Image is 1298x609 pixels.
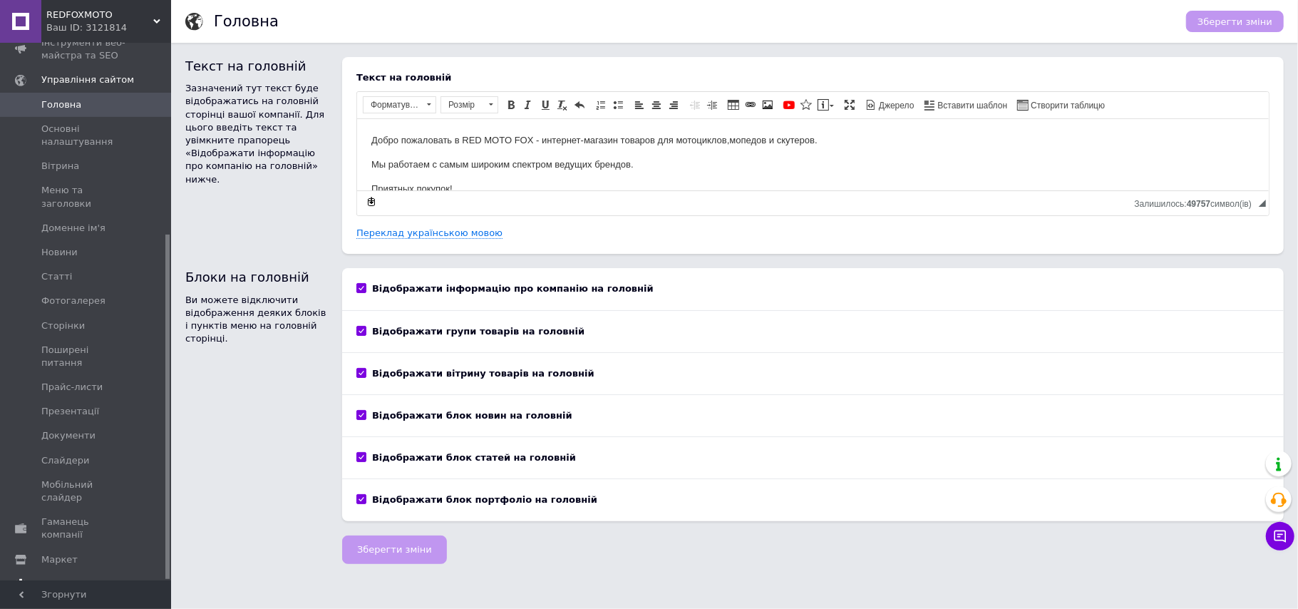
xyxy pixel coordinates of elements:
span: Основні налаштування [41,123,132,148]
span: Потягніть для зміни розмірів [1259,200,1266,207]
a: Жирний (Ctrl+B) [503,97,519,113]
span: Маркет [41,553,78,566]
a: Зображення [760,97,776,113]
span: Новини [41,246,78,259]
div: Текст на головній [356,71,1269,84]
a: Вставити/видалити маркований список [610,97,626,113]
b: Відображати блок новин на головній [372,410,572,421]
span: Сторінки [41,319,85,332]
a: Підкреслений (Ctrl+U) [537,97,553,113]
span: Вітрина [41,160,79,173]
a: Переклад українською мовою [356,227,503,239]
a: Збільшити відступ [704,97,720,113]
span: Форматування [364,97,422,113]
span: Інструменти веб-майстра та SEO [41,36,132,62]
p: Зазначений тут текст буде відображатись на головній сторінці вашої компанії. Для цього введіть те... [185,82,328,186]
span: Слайдери [41,454,90,467]
p: Мы работаем с самым широким спектром ведущих брендов. [14,39,897,53]
a: Форматування [363,96,436,113]
a: Зробити резервну копію зараз [364,194,379,210]
a: По лівому краю [632,97,647,113]
a: Розмір [441,96,498,113]
span: Створити таблицю [1029,100,1105,112]
a: Зменшити відступ [687,97,703,113]
a: Вставити/Редагувати посилання (Ctrl+L) [743,97,758,113]
span: Джерело [877,100,915,112]
p: Приятных покупок! [14,63,897,78]
iframe: Редактор, 98CB5109-B18D-45D0-918E-055966040FF3 [357,119,1269,190]
span: Головна [41,98,81,111]
a: Повернути (Ctrl+Z) [572,97,587,113]
a: Максимізувати [842,97,857,113]
span: Меню та заголовки [41,184,132,210]
b: Відображати вітрину товарів на головній [372,368,594,379]
a: Джерело [863,97,917,113]
a: Вставити шаблон [922,97,1010,113]
h1: Головна [214,13,279,30]
span: Мобільний слайдер [41,478,132,504]
a: Створити таблицю [1015,97,1107,113]
b: Відображати групи товарів на головній [372,326,584,337]
div: Ваш ID: 3121814 [46,21,171,34]
span: Доменне ім'я [41,222,105,235]
h2: Блоки на головній [185,268,328,286]
a: Вставити іконку [798,97,814,113]
b: Відображати інформацію про компанію на головній [372,283,654,294]
span: Управління сайтом [41,73,134,86]
span: Фотогалерея [41,295,105,307]
span: Статті [41,270,72,283]
a: Вставити повідомлення [815,97,836,113]
span: Прайс-листи [41,381,103,394]
div: Кiлькiсть символiв [1135,195,1259,209]
a: Курсив (Ctrl+I) [520,97,536,113]
span: 49757 [1187,199,1210,209]
span: Вставити шаблон [936,100,1008,112]
b: Відображати блок портфоліо на головній [372,494,597,505]
p: Ви можете відключити відображення деяких блоків і пунктів меню на головній сторінці. [185,294,328,346]
span: Поширені питання [41,344,132,369]
span: Документи [41,429,96,442]
p: Добро пожаловать в RED MOTO FOX - интернет-магазин товаров для мотоциклов,мопедов и скутеров. [14,14,897,29]
h2: Текст на головній [185,57,328,75]
a: По правому краю [666,97,681,113]
b: Відображати блок статей на головній [372,452,576,463]
span: Налаштування [41,578,114,590]
a: Додати відео з YouTube [781,97,797,113]
span: Розмір [441,97,484,113]
a: По центру [649,97,664,113]
body: Редактор, 98CB5109-B18D-45D0-918E-055966040FF3 [14,14,897,126]
button: Чат з покупцем [1266,522,1294,551]
span: Гаманець компанії [41,516,132,541]
span: REDFOXMOTO [46,9,153,21]
a: Вставити/видалити нумерований список [593,97,609,113]
a: Видалити форматування [555,97,570,113]
a: Таблиця [726,97,741,113]
span: Презентації [41,405,99,418]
